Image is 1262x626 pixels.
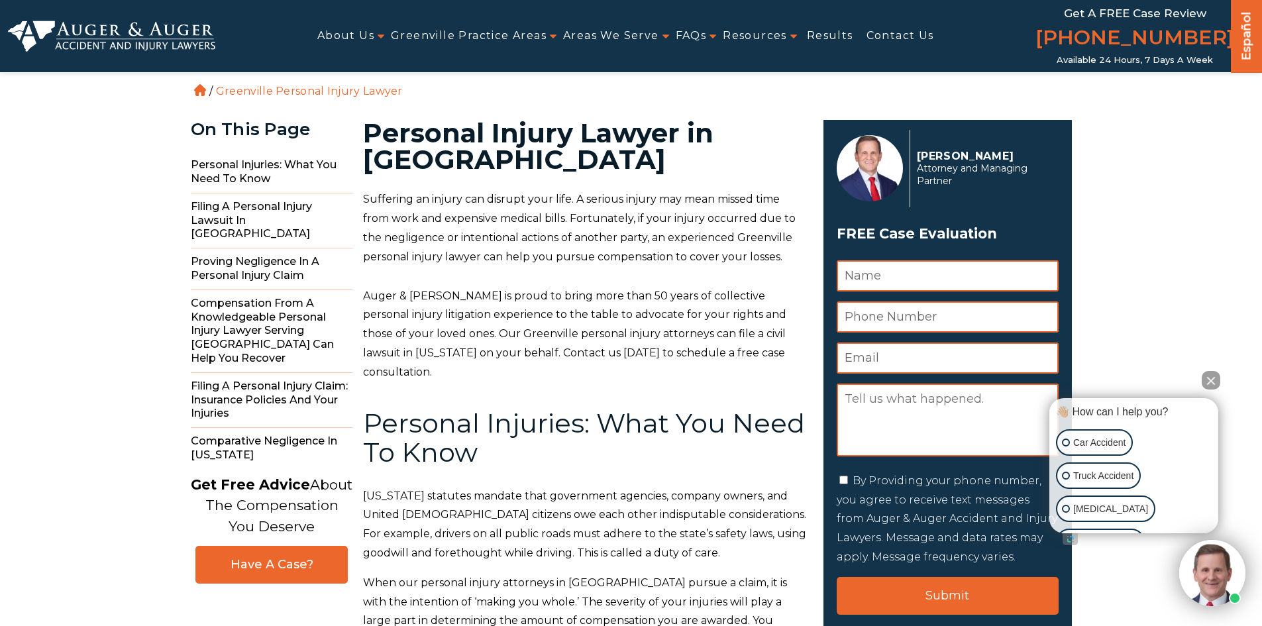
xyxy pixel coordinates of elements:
input: Phone Number [837,301,1059,333]
span: Proving Negligence in a Personal Injury Claim [191,248,353,290]
input: Email [837,342,1059,374]
span: Personal Injuries: What You Need to Know [191,152,353,193]
span: Get a FREE Case Review [1064,7,1206,20]
p: Truck Accident [1073,468,1133,484]
span: Filing a Personal Injury Lawsuit in [GEOGRAPHIC_DATA] [191,193,353,248]
img: Herbert Auger [837,135,903,201]
a: Contact Us [867,21,934,51]
a: Greenville Practice Areas [391,21,547,51]
a: Home [194,84,206,96]
span: [US_STATE] statutes mandate that government agencies, company owners, and United [DEMOGRAPHIC_DAT... [363,490,806,559]
img: Auger & Auger Accident and Injury Lawyers Logo [8,21,215,52]
a: About Us [317,21,374,51]
p: [PERSON_NAME] [917,150,1051,162]
label: By Providing your phone number, you agree to receive text messages from Auger & Auger Accident an... [837,474,1057,563]
span: Comparative Negligence in [US_STATE] [191,428,353,469]
input: Submit [837,577,1059,615]
div: 👋🏼 How can I help you? [1053,405,1215,419]
span: Filing a Personal Injury Claim: Insurance Policies and Your Injuries [191,373,353,428]
h1: Personal Injury Lawyer in [GEOGRAPHIC_DATA] [363,120,808,173]
span: Available 24 Hours, 7 Days a Week [1057,55,1213,66]
a: Results [807,21,853,51]
span: Auger & [PERSON_NAME] is proud to bring more than 50 years of collective personal injury litigati... [363,289,786,378]
a: FAQs [676,21,707,51]
a: Areas We Serve [563,21,659,51]
p: About The Compensation You Deserve [191,474,352,537]
a: Resources [723,21,787,51]
img: Intaker widget Avatar [1179,540,1245,606]
span: Personal Injuries: What You Need To Know [363,407,805,468]
button: Close Intaker Chat Widget [1202,371,1220,390]
p: Car Accident [1073,435,1126,451]
li: Greenville Personal Injury Lawyer [213,85,406,97]
input: Name [837,260,1059,291]
span: Attorney and Managing Partner [917,162,1051,187]
a: Open intaker chat [1063,533,1078,545]
div: On This Page [191,120,353,139]
strong: Get Free Advice [191,476,310,493]
span: Compensation From a Knowledgeable Personal Injury Lawyer Serving [GEOGRAPHIC_DATA] Can Help You R... [191,290,353,373]
a: Have A Case? [195,546,348,584]
a: [PHONE_NUMBER] [1035,23,1234,55]
span: FREE Case Evaluation [837,221,1059,246]
span: Suffering an injury can disrupt your life. A serious injury may mean missed time from work and ex... [363,193,796,262]
p: [MEDICAL_DATA] [1073,501,1148,517]
span: Have A Case? [209,557,334,572]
